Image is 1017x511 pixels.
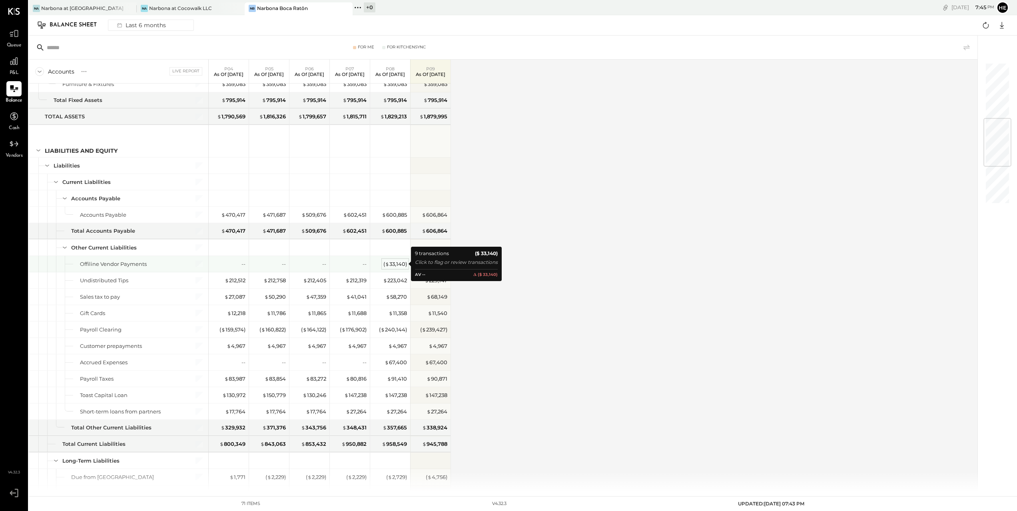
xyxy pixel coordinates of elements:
span: $ [263,277,268,283]
div: Undistributed Tips [80,277,128,284]
div: ( 2,229 ) [346,473,367,481]
div: 348,431 [342,424,367,431]
div: 4,967 [348,342,367,350]
div: Narbona at Cocowalk LLC [149,5,212,12]
div: copy link [941,3,949,12]
span: $ [425,392,429,398]
span: $ [222,392,227,398]
span: $ [427,375,431,382]
span: $ [262,97,266,103]
span: $ [427,490,431,497]
span: $ [423,97,428,103]
span: $ [386,408,391,415]
div: 945,788 [422,440,447,448]
div: Accounts Payable [80,211,126,219]
span: $ [267,343,271,349]
div: -- [241,359,245,366]
span: Balance [6,97,22,104]
div: 602,451 [342,227,367,235]
span: $ [423,81,428,87]
span: $ [343,97,347,103]
span: $ [221,212,225,218]
span: P&L [10,70,19,77]
span: $ [217,113,221,120]
span: $ [307,343,312,349]
span: $ [262,424,267,431]
div: ( 164,122 ) [301,326,326,333]
span: $ [221,228,225,234]
div: Click to flag or review transactions [415,258,498,266]
span: $ [343,81,347,87]
span: $ [262,212,267,218]
div: 17,764 [225,408,245,415]
div: Other Current Liabilities [71,244,137,252]
span: $ [422,228,426,234]
div: Accrued Expenses [80,359,128,366]
div: Total Other Current Liabilities [71,424,152,431]
div: 1,771 [229,473,245,481]
div: 39,863 [305,490,326,497]
span: $ [305,490,310,497]
div: NB [249,5,256,12]
div: 67,400 [425,359,447,366]
span: $ [221,424,225,431]
div: -- [322,260,326,268]
div: TOTAL ASSETS [45,113,85,120]
span: P05 [265,66,273,72]
div: ( 160,822 ) [259,326,286,333]
div: Liabilities [54,162,80,170]
div: -- [363,260,367,268]
p: As of [DATE] [254,72,284,77]
div: -- [322,359,326,366]
span: $ [307,310,312,316]
div: 212,758 [263,277,286,284]
div: AV -- [415,271,425,278]
div: ( 159,574 ) [219,326,245,333]
span: $ [422,326,426,333]
div: Total Accounts Payable [71,227,135,235]
span: $ [425,277,429,283]
div: ( 2,229 ) [306,473,326,481]
div: Balance Sheet [50,19,105,32]
span: $ [385,261,389,267]
span: $ [259,113,263,120]
span: $ [346,490,351,497]
div: 130,972 [222,391,245,399]
div: 359,083 [262,80,286,88]
span: $ [343,212,347,218]
div: 12,218 [227,309,245,317]
span: $ [425,359,429,365]
span: $ [265,408,270,415]
p: As of [DATE] [295,72,324,77]
div: 795,914 [343,96,367,104]
div: 338,924 [422,424,447,431]
div: 795,914 [423,96,447,104]
div: 83,272 [306,375,326,383]
div: For Me [358,44,374,50]
span: $ [419,113,424,120]
span: $ [223,490,228,497]
div: 371,376 [262,424,286,431]
div: 27,264 [386,408,407,415]
span: $ [302,97,307,103]
div: LIABILITIES AND EQUITY [45,147,118,155]
div: 1,790,569 [217,113,245,120]
div: -- [241,260,245,268]
div: 509,676 [301,211,326,219]
div: Due from Narbona Key Biscayne [71,490,156,497]
div: 471,687 [262,211,286,219]
div: 47,359 [306,293,326,301]
div: 147,238 [344,391,367,399]
div: Furniture & Fixtures [62,80,114,88]
div: 1,815,711 [342,113,367,120]
span: Queue [7,42,22,49]
div: Accounts Payable [71,195,120,202]
span: $ [427,408,431,415]
div: 470,417 [221,211,245,219]
div: Na [33,5,40,12]
span: $ [348,474,352,480]
button: Last 6 months [108,20,194,31]
div: 509,676 [301,227,326,235]
div: ( 10,637 ) [222,490,245,497]
div: 83,854 [265,375,286,383]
